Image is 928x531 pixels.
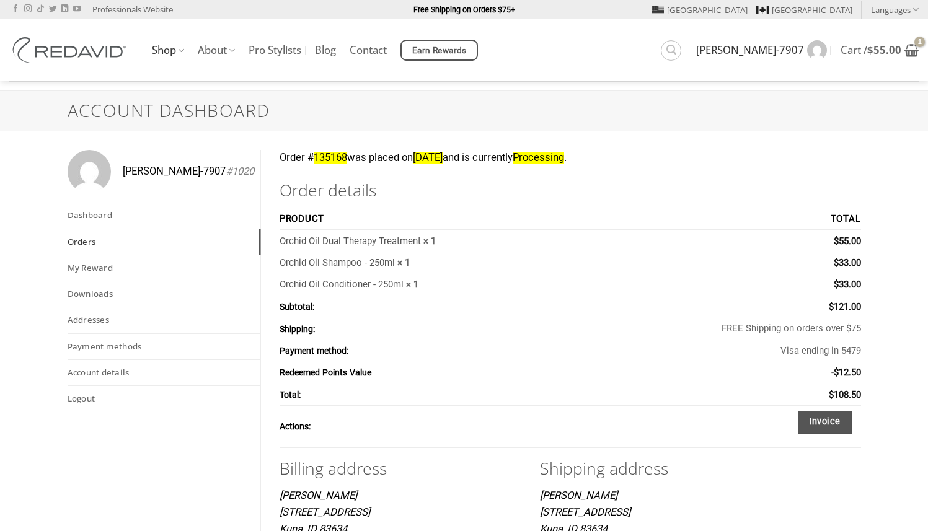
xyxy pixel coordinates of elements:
[834,235,861,247] bdi: 55.00
[49,5,56,14] a: Follow on Twitter
[280,318,586,340] th: Shipping:
[829,301,834,312] span: $
[37,5,44,14] a: Follow on TikTok
[68,307,261,333] a: Addresses
[68,255,261,281] a: My Reward
[280,362,586,384] th: Redeemed Points Value
[829,389,834,400] span: $
[829,389,861,400] span: 108.50
[413,152,443,164] mark: [DATE]
[68,203,261,228] a: Dashboard
[249,39,301,61] a: Pro Stylists
[696,34,827,66] a: [PERSON_NAME]-7907
[61,5,68,14] a: Follow on LinkedIn
[400,40,478,61] a: Earn Rewards
[198,38,235,63] a: About
[586,340,860,362] td: Visa ending in 5479
[540,458,746,480] h2: Shipping address
[280,257,395,268] a: Orchid Oil Shampoo - 250ml
[586,362,860,384] td: -
[68,100,861,121] h1: Account Dashboard
[867,43,901,57] bdi: 55.00
[513,152,564,164] mark: Processing
[280,384,586,406] th: Total:
[280,150,861,167] p: Order # was placed on and is currently .
[68,386,261,411] a: Logout
[834,279,839,290] span: $
[280,209,586,230] th: Product
[9,37,133,63] img: REDAVID Salon Products | United States
[652,1,748,19] a: [GEOGRAPHIC_DATA]
[280,235,421,247] a: Orchid Oil Dual Therapy Treatment
[350,39,387,61] a: Contact
[834,257,861,268] bdi: 33.00
[841,37,919,64] a: View cart
[68,229,261,255] a: Orders
[68,360,261,385] a: Account details
[123,164,254,180] span: [PERSON_NAME]-7907
[834,367,839,378] span: $
[226,165,254,177] em: #1020
[397,257,410,268] strong: × 1
[68,203,261,411] nav: Account pages
[829,301,861,312] span: 121.00
[413,5,515,14] strong: Free Shipping on Orders $75+
[871,1,919,19] a: Languages
[696,45,804,55] span: [PERSON_NAME]-7907
[315,39,336,61] a: Blog
[68,281,261,307] a: Downloads
[834,367,861,378] span: 12.50
[834,279,861,290] bdi: 33.00
[280,296,586,318] th: Subtotal:
[314,152,347,164] mark: 135168
[280,340,586,362] th: Payment method:
[280,406,586,447] th: Actions:
[68,334,261,359] a: Payment methods
[756,1,852,19] a: [GEOGRAPHIC_DATA]
[152,38,184,63] a: Shop
[24,5,32,14] a: Follow on Instagram
[798,411,852,434] a: Invoice order number 135168
[586,209,860,230] th: Total
[834,235,839,247] span: $
[586,318,860,340] td: FREE Shipping on orders over $75
[867,43,873,57] span: $
[73,5,81,14] a: Follow on YouTube
[661,40,681,61] a: Search
[280,279,404,290] a: Orchid Oil Conditioner - 250ml
[841,45,901,55] span: Cart /
[834,257,839,268] span: $
[280,180,861,201] h2: Order details
[423,235,436,247] strong: × 1
[406,279,418,290] strong: × 1
[412,44,467,58] span: Earn Rewards
[280,458,521,480] h2: Billing address
[12,5,19,14] a: Follow on Facebook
